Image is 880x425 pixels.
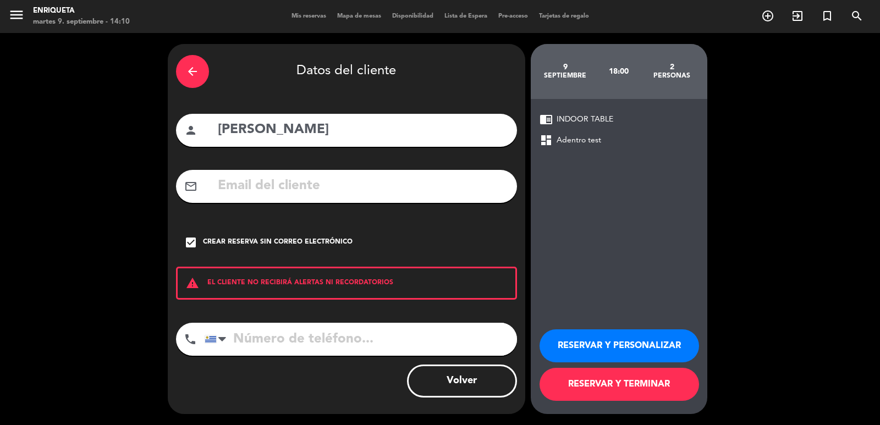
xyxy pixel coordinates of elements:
i: check_box [184,236,197,249]
i: arrow_back [186,65,199,78]
div: 9 [539,63,592,71]
span: dashboard [540,134,553,147]
div: personas [645,71,698,80]
button: RESERVAR Y PERSONALIZAR [540,329,699,362]
button: RESERVAR Y TERMINAR [540,368,699,401]
i: search [850,9,864,23]
i: add_circle_outline [761,9,774,23]
i: turned_in_not [821,9,834,23]
span: chrome_reader_mode [540,113,553,126]
div: Uruguay: +598 [205,323,230,355]
div: EL CLIENTE NO RECIBIRÁ ALERTAS NI RECORDATORIOS [176,267,517,300]
input: Nombre del cliente [217,119,509,141]
span: Mapa de mesas [332,13,387,19]
i: exit_to_app [791,9,804,23]
button: menu [8,7,25,27]
div: martes 9. septiembre - 14:10 [33,16,130,27]
input: Email del cliente [217,175,509,197]
input: Número de teléfono... [205,323,517,356]
i: phone [184,333,197,346]
span: Tarjetas de regalo [533,13,595,19]
span: INDOOR TABLE [557,113,613,126]
div: septiembre [539,71,592,80]
button: Volver [407,365,517,398]
i: warning [178,277,207,290]
span: Adentro test [557,134,601,147]
span: Mis reservas [286,13,332,19]
span: Disponibilidad [387,13,439,19]
div: Crear reserva sin correo electrónico [203,237,353,248]
span: Pre-acceso [493,13,533,19]
div: Datos del cliente [176,52,517,91]
i: mail_outline [184,180,197,193]
span: Lista de Espera [439,13,493,19]
div: 18:00 [592,52,645,91]
i: person [184,124,197,137]
i: menu [8,7,25,23]
div: 2 [645,63,698,71]
div: Enriqueta [33,5,130,16]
